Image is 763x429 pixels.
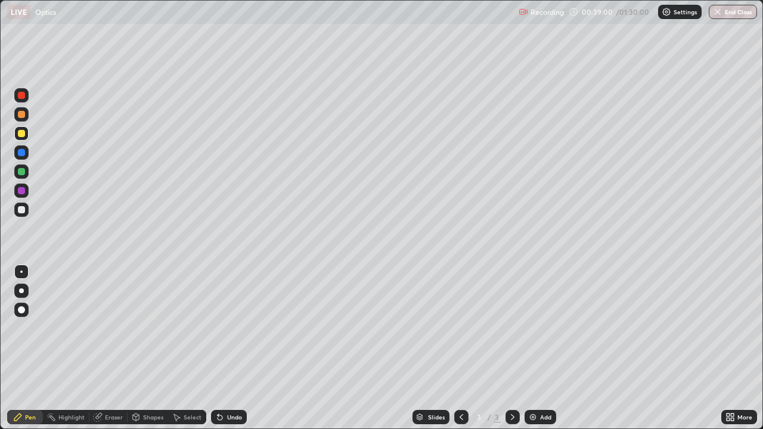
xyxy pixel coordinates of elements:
div: 3 [494,412,501,422]
p: Optics [35,7,56,17]
button: End Class [709,5,757,19]
div: Add [540,414,551,420]
img: end-class-cross [713,7,722,17]
div: Eraser [105,414,123,420]
div: Slides [428,414,445,420]
div: Pen [25,414,36,420]
div: Shapes [143,414,163,420]
img: recording.375f2c34.svg [519,7,528,17]
img: class-settings-icons [662,7,671,17]
p: Settings [674,9,697,15]
div: Select [184,414,201,420]
div: More [737,414,752,420]
div: Highlight [58,414,85,420]
div: Undo [227,414,242,420]
p: Recording [531,8,564,17]
img: add-slide-button [528,412,538,422]
div: / [488,414,491,421]
p: LIVE [11,7,27,17]
div: 3 [473,414,485,421]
